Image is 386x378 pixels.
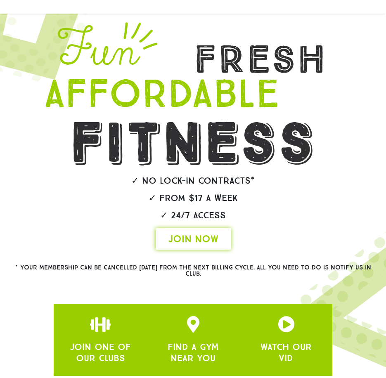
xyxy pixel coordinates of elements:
[278,316,294,333] a: JOIN ONE OF OUR CLUBS
[70,341,131,363] a: JOIN ONE OF OUR CLUBS
[8,211,378,220] h2: ✓ 24/7 Access
[168,232,218,246] span: JOIN NOW
[168,341,219,363] a: FIND A GYM NEAR YOU
[14,265,372,277] h2: * Your membership can be cancelled [DATE] from the next billing cycle. All you need to do is noti...
[8,194,378,203] h2: ✓ From $17 a week
[8,176,378,185] h2: ✓ No lock-in contracts*
[156,228,231,250] a: JOIN NOW
[260,341,312,363] a: WATCH OUR VID
[185,316,201,333] a: JOIN ONE OF OUR CLUBS
[92,316,109,333] a: JOIN ONE OF OUR CLUBS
